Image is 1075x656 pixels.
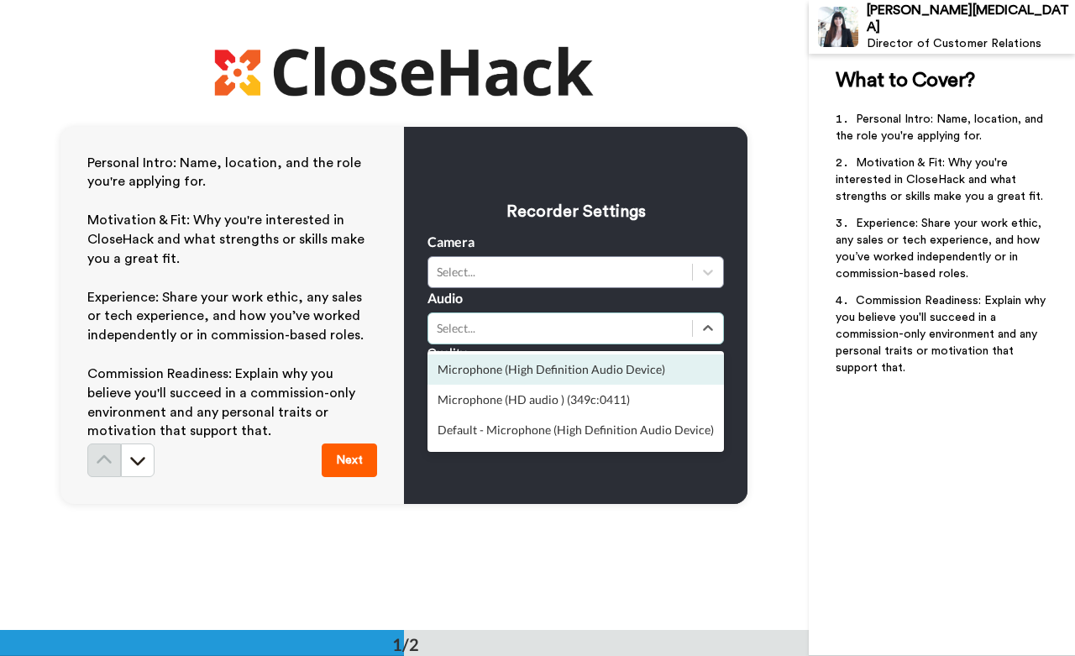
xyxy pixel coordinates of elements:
[427,200,724,223] h3: Recorder Settings
[87,367,359,438] span: Commission Readiness: Explain why you believe you'll succeed in a commission-only environment and...
[836,71,975,91] span: What to Cover?
[427,288,463,308] label: Audio
[836,113,1046,142] span: Personal Intro: Name, location, and the role you're applying for.
[427,445,724,492] div: Communications - Microphone (HD audio ) (349c:0411)
[322,443,377,477] button: Next
[427,415,724,445] div: Default - Microphone (High Definition Audio Device)
[87,156,364,189] span: Personal Intro: Name, location, and the role you're applying for.
[87,291,365,343] span: Experience: Share your work ethic, any sales or tech experience, and how you’ve worked independen...
[818,7,858,47] img: Profile Image
[437,320,684,337] div: Select...
[427,344,466,361] label: Quality
[427,354,724,385] div: Microphone (High Definition Audio Device)
[867,3,1074,34] div: [PERSON_NAME][MEDICAL_DATA]
[836,157,1043,202] span: Motivation & Fit: Why you're interested in CloseHack and what strengths or skills make you a grea...
[427,385,724,415] div: Microphone (HD audio ) (349c:0411)
[365,632,446,656] div: 1/2
[427,232,475,252] label: Camera
[836,218,1045,280] span: Experience: Share your work ethic, any sales or tech experience, and how you’ve worked independen...
[836,295,1049,374] span: Commission Readiness: Explain why you believe you'll succeed in a commission-only environment and...
[437,264,684,281] div: Select...
[87,213,368,265] span: Motivation & Fit: Why you're interested in CloseHack and what strengths or skills make you a grea...
[867,37,1074,51] div: Director of Customer Relations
